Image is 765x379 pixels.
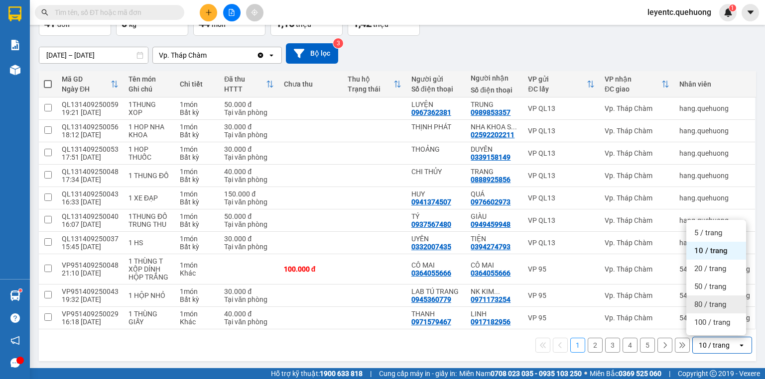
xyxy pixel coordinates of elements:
[679,291,750,299] div: 54508_myle.quehuong
[224,310,274,318] div: 40.000 đ
[619,370,661,378] strong: 0369 525 060
[180,261,215,269] div: 1 món
[679,149,750,157] div: hang.quehuong
[180,310,215,318] div: 1 món
[411,123,461,131] div: THỊNH PHÁT
[41,9,48,16] span: search
[62,261,119,269] div: VP951409250048
[286,43,338,64] button: Bộ lọc
[471,153,510,161] div: 0339158149
[528,75,586,83] div: VP gửi
[600,71,674,97] th: Toggle SortBy
[528,314,594,322] div: VP 95
[180,243,215,251] div: Bất kỳ
[224,153,274,161] div: Tại văn phòng
[343,71,406,97] th: Toggle SortBy
[10,290,20,301] img: warehouse-icon
[471,310,518,318] div: LINH
[411,220,451,228] div: 0937567480
[128,212,170,228] div: 1THUNG ĐỒ TRUNG THU
[411,168,461,176] div: CHI THỦY
[62,295,119,303] div: 19:32 [DATE]
[62,190,119,198] div: QL131409250043
[471,74,518,82] div: Người nhận
[159,50,207,60] div: Vp. Tháp Chàm
[200,4,217,21] button: plus
[411,287,461,295] div: LAB TÚ TRANG
[224,198,274,206] div: Tại văn phòng
[528,127,594,135] div: VP QL13
[62,100,119,108] div: QL131409250059
[353,17,372,29] span: 1,42
[180,318,215,326] div: Khác
[180,168,215,176] div: 1 món
[623,338,637,353] button: 4
[411,75,461,83] div: Người gửi
[471,176,510,184] div: 0888925856
[62,310,119,318] div: VP951409250029
[180,131,215,139] div: Bất kỳ
[694,317,730,327] span: 100 / trang
[180,287,215,295] div: 1 món
[605,104,669,112] div: Vp. Tháp Chàm
[411,190,461,198] div: HUY
[224,295,274,303] div: Tại văn phòng
[180,108,215,116] div: Bất kỳ
[180,176,215,184] div: Bất kỳ
[44,17,55,29] span: 41
[62,243,119,251] div: 15:45 [DATE]
[224,100,274,108] div: 50.000 đ
[679,239,750,247] div: hang.quehuong
[224,85,266,93] div: HTTT
[605,85,661,93] div: ĐC giao
[128,239,170,247] div: 1 HS
[180,269,215,277] div: Khác
[605,239,669,247] div: Vp. Tháp Chàm
[605,75,661,83] div: VP nhận
[180,235,215,243] div: 1 món
[679,172,750,180] div: hang.quehuong
[605,216,669,224] div: Vp. Tháp Chàm
[411,100,461,108] div: LUYỆN
[694,299,726,309] span: 80 / trang
[284,265,338,273] div: 100.000 đ
[219,71,279,97] th: Toggle SortBy
[205,9,212,16] span: plus
[10,358,20,368] span: message
[411,108,451,116] div: 0967362381
[605,172,669,180] div: Vp. Tháp Chàm
[694,228,722,238] span: 5 / trang
[471,261,518,269] div: CÔ MAI
[605,338,620,353] button: 3
[679,80,750,88] div: Nhân viên
[411,269,451,277] div: 0364055666
[528,265,594,273] div: VP 95
[411,318,451,326] div: 0971579467
[224,168,274,176] div: 40.000 đ
[494,287,500,295] span: ...
[724,8,733,17] img: icon-new-feature
[471,168,518,176] div: TRANG
[62,198,119,206] div: 16:33 [DATE]
[528,216,594,224] div: VP QL13
[348,85,393,93] div: Trạng thái
[62,168,119,176] div: QL131409250048
[62,75,111,83] div: Mã GD
[605,194,669,202] div: Vp. Tháp Chàm
[224,287,274,295] div: 30.000 đ
[62,287,119,295] div: VP951409250043
[224,75,266,83] div: Đã thu
[379,368,457,379] span: Cung cấp máy in - giấy in:
[180,220,215,228] div: Bất kỳ
[471,190,518,198] div: QUÁ
[746,8,755,17] span: caret-down
[411,310,461,318] div: THANH
[224,108,274,116] div: Tại văn phòng
[528,149,594,157] div: VP QL13
[710,370,717,377] span: copyright
[39,47,148,63] input: Select a date range.
[471,269,510,277] div: 0364055666
[62,123,119,131] div: QL131409250056
[511,123,517,131] span: ...
[62,145,119,153] div: QL131409250053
